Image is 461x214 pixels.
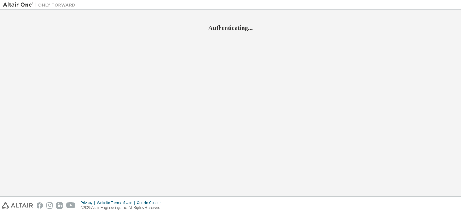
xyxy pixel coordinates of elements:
[81,205,166,210] p: © 2025 Altair Engineering, Inc. All Rights Reserved.
[3,2,78,8] img: Altair One
[37,202,43,209] img: facebook.svg
[46,202,53,209] img: instagram.svg
[56,202,63,209] img: linkedin.svg
[66,202,75,209] img: youtube.svg
[81,200,97,205] div: Privacy
[3,24,458,32] h2: Authenticating...
[2,202,33,209] img: altair_logo.svg
[97,200,137,205] div: Website Terms of Use
[137,200,166,205] div: Cookie Consent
